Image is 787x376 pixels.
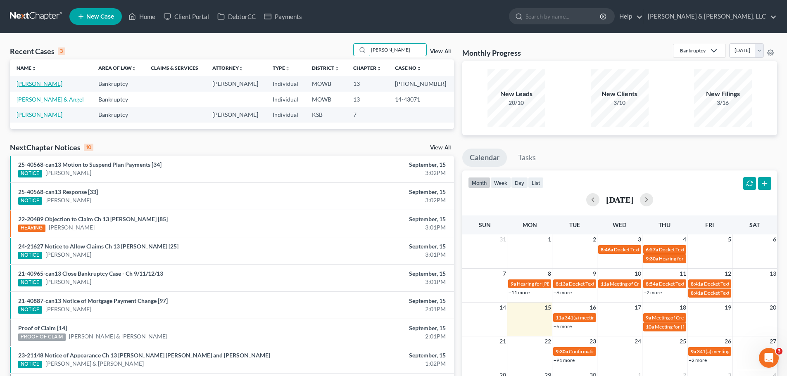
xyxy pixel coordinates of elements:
td: Individual [266,92,306,107]
span: 10 [634,269,642,279]
td: Individual [266,107,306,122]
input: Search by name... [525,9,601,24]
span: 3 [776,348,782,355]
div: September, 15 [309,161,446,169]
span: Docket Text: for [PERSON_NAME] [614,246,688,253]
a: View All [430,145,451,151]
span: 5 [727,234,732,244]
div: NextChapter Notices [10,142,93,152]
div: 3/16 [694,99,752,107]
span: 8:54a [646,281,658,287]
a: View All [430,49,451,54]
div: NOTICE [18,306,42,314]
a: Chapterunfold_more [353,65,381,71]
span: Hearing for [PERSON_NAME] and [PERSON_NAME] [659,255,772,262]
span: Tue [569,221,580,228]
span: 9:30a [646,255,658,262]
div: September, 15 [309,270,446,278]
span: 341(a) meeting for [PERSON_NAME] & [PERSON_NAME] [565,315,688,321]
span: 10a [646,324,654,330]
a: [PERSON_NAME] [17,111,62,118]
span: 17 [634,303,642,312]
span: Thu [659,221,670,228]
button: day [511,177,528,188]
div: September, 15 [309,242,446,251]
td: 13 [347,76,389,91]
div: 2:01PM [309,332,446,341]
span: 6 [772,234,777,244]
span: Sat [749,221,760,228]
button: list [528,177,544,188]
span: 3 [637,234,642,244]
a: Nameunfold_more [17,65,36,71]
div: 1:02PM [309,359,446,368]
a: [PERSON_NAME] [45,278,91,286]
h2: [DATE] [606,195,633,204]
div: September, 15 [309,215,446,223]
span: Meeting for [PERSON_NAME] [655,324,720,330]
a: +6 more [554,289,572,296]
span: Docket Text: for [PERSON_NAME] [659,281,733,287]
td: 7 [347,107,389,122]
span: 26 [724,336,732,346]
div: NOTICE [18,197,42,205]
a: Payments [260,9,306,24]
span: Mon [523,221,537,228]
a: [PERSON_NAME] [45,305,91,313]
a: +2 more [689,357,707,363]
span: 23 [589,336,597,346]
div: 3:01PM [309,278,446,286]
span: 22 [544,336,552,346]
div: 3 [58,47,65,55]
div: Recent Cases [10,46,65,56]
span: Docket Text: for [PERSON_NAME] [704,290,778,296]
div: September, 15 [309,351,446,359]
a: +6 more [554,323,572,329]
div: 3:02PM [309,196,446,204]
span: Meeting of Creditors for [PERSON_NAME] [652,315,744,321]
a: [PERSON_NAME] [45,196,91,204]
span: 20 [769,303,777,312]
td: Individual [266,76,306,91]
span: 12 [724,269,732,279]
span: 11a [556,315,564,321]
span: Fri [705,221,714,228]
td: [PERSON_NAME] [206,107,266,122]
a: 25-40568-can13 Motion to Suspend Plan Payments [34] [18,161,162,168]
th: Claims & Services [144,59,206,76]
td: [PERSON_NAME] [206,76,266,91]
a: 24-21627 Notice to Allow Claims Ch 13 [PERSON_NAME] [25] [18,243,178,250]
td: Bankruptcy [92,107,144,122]
a: Client Portal [159,9,213,24]
a: +11 more [509,289,530,296]
a: [PERSON_NAME] [45,169,91,177]
span: Docket Text: for [PERSON_NAME] [659,246,733,253]
span: 21 [499,336,507,346]
td: 14-43071 [388,92,454,107]
span: 9a [691,348,696,355]
td: Bankruptcy [92,92,144,107]
a: Tasks [511,149,543,167]
div: HEARING [18,225,45,232]
span: 341(a) meeting for [PERSON_NAME] [697,348,777,355]
span: New Case [86,14,114,20]
td: MOWB [305,76,347,91]
div: September, 15 [309,188,446,196]
a: 21-40965-can13 Close Bankruptcy Case - Ch 9/11/12/13 [18,270,163,277]
span: Docket Text: for [PERSON_NAME] [704,281,778,287]
div: 3/10 [591,99,649,107]
i: unfold_more [132,66,137,71]
td: KSB [305,107,347,122]
div: New Leads [487,89,545,99]
a: +2 more [644,289,662,296]
span: Meeting of Creditors for [PERSON_NAME] & [PERSON_NAME] [610,281,745,287]
span: 1 [547,234,552,244]
div: PROOF OF CLAIM [18,333,66,341]
a: [PERSON_NAME] & Angel [17,96,84,103]
a: Proof of Claim [14] [18,324,67,331]
span: 11 [679,269,687,279]
a: Area of Lawunfold_more [98,65,137,71]
i: unfold_more [239,66,244,71]
a: [PERSON_NAME] [45,251,91,259]
span: 9 [592,269,597,279]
